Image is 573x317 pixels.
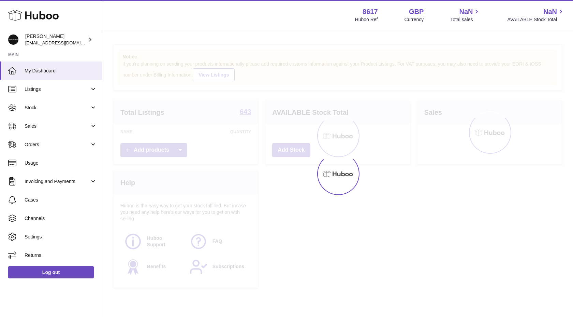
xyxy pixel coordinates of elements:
span: [EMAIL_ADDRESS][DOMAIN_NAME] [25,40,100,45]
span: Settings [25,234,97,240]
span: Usage [25,160,97,166]
span: Stock [25,105,90,111]
span: Total sales [450,16,481,23]
span: Returns [25,252,97,259]
span: Channels [25,215,97,222]
div: Currency [405,16,424,23]
span: Listings [25,86,90,93]
a: NaN AVAILABLE Stock Total [507,7,565,23]
strong: GBP [409,7,424,16]
span: Invoicing and Payments [25,178,90,185]
span: Sales [25,123,90,129]
span: Orders [25,141,90,148]
a: Log out [8,266,94,278]
span: AVAILABLE Stock Total [507,16,565,23]
span: NaN [543,7,557,16]
span: My Dashboard [25,68,97,74]
img: hello@alfredco.com [8,35,18,45]
div: [PERSON_NAME] [25,33,87,46]
a: NaN Total sales [450,7,481,23]
span: NaN [459,7,473,16]
span: Cases [25,197,97,203]
div: Huboo Ref [355,16,378,23]
strong: 8617 [363,7,378,16]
